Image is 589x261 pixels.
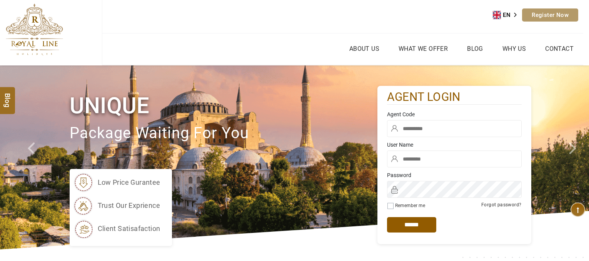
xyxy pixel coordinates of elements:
a: What we Offer [397,43,450,54]
a: Check next prev [18,65,47,249]
p: package waiting for you [70,120,377,146]
span: Blog [3,93,13,100]
li: low price gurantee [73,173,160,192]
a: About Us [347,43,381,54]
a: Blog [465,43,485,54]
a: Contact [543,43,576,54]
img: The Royal Line Holidays [6,3,63,55]
h2: agent login [387,90,522,105]
aside: Language selected: English [493,9,522,21]
a: EN [493,9,522,21]
li: trust our exprience [73,196,160,215]
label: User Name [387,141,522,149]
div: Language [493,9,522,21]
li: client satisafaction [73,219,160,238]
label: Remember me [395,203,425,208]
label: Agent Code [387,110,522,118]
a: Check next image [559,65,589,249]
a: Register Now [522,8,578,22]
label: Password [387,171,522,179]
a: Forgot password? [481,202,521,207]
h1: Unique [70,91,377,120]
a: Why Us [501,43,528,54]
